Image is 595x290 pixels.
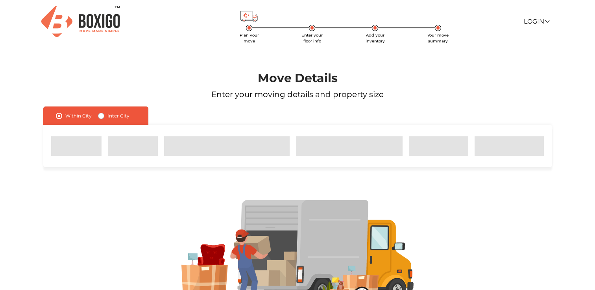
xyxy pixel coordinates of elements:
label: Inter City [107,111,129,121]
span: Plan your move [240,33,259,44]
a: Login [524,18,549,25]
span: Add your inventory [366,33,385,44]
p: Enter your moving details and property size [24,88,571,100]
span: Your move summary [427,33,449,44]
img: Boxigo [41,6,120,37]
h1: Move Details [24,71,571,85]
label: Within City [65,111,92,121]
span: Enter your floor info [301,33,323,44]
